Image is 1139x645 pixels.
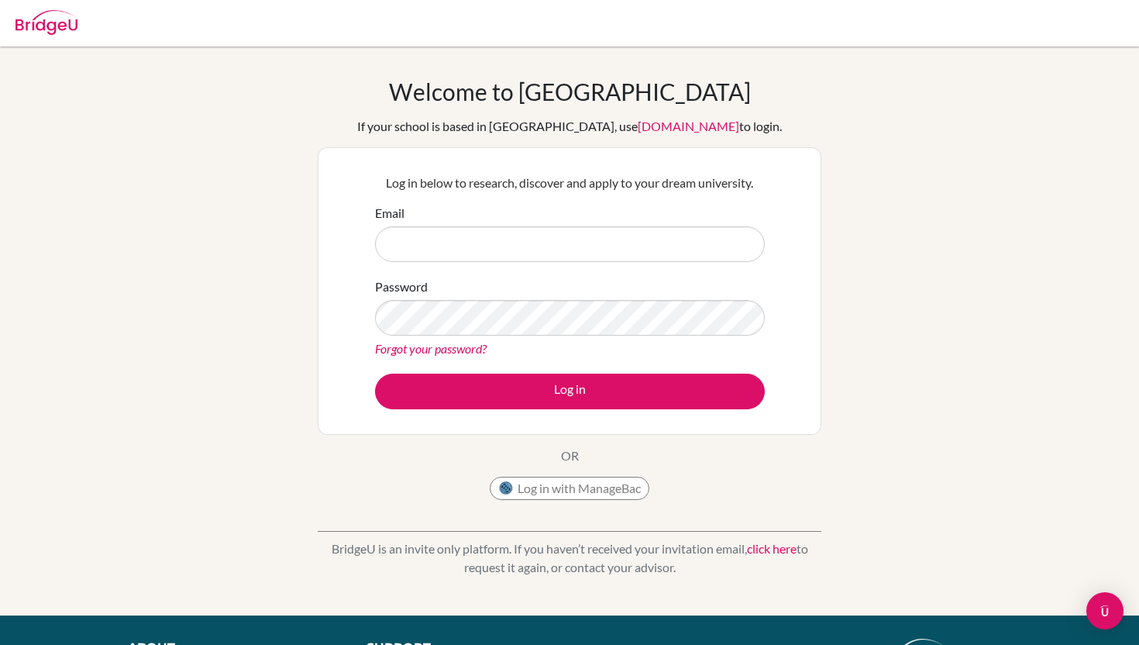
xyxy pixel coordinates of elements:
label: Password [375,278,428,296]
p: BridgeU is an invite only platform. If you haven’t received your invitation email, to request it ... [318,540,821,577]
h1: Welcome to [GEOGRAPHIC_DATA] [389,78,751,105]
button: Log in with ManageBac [490,477,649,500]
p: OR [561,447,579,465]
div: Open Intercom Messenger [1086,592,1124,629]
label: Email [375,204,404,222]
a: Forgot your password? [375,341,487,356]
div: If your school is based in [GEOGRAPHIC_DATA], use to login. [357,117,782,136]
button: Log in [375,374,765,409]
a: click here [747,541,797,556]
a: [DOMAIN_NAME] [638,119,739,133]
img: Bridge-U [15,10,77,35]
p: Log in below to research, discover and apply to your dream university. [375,174,765,192]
